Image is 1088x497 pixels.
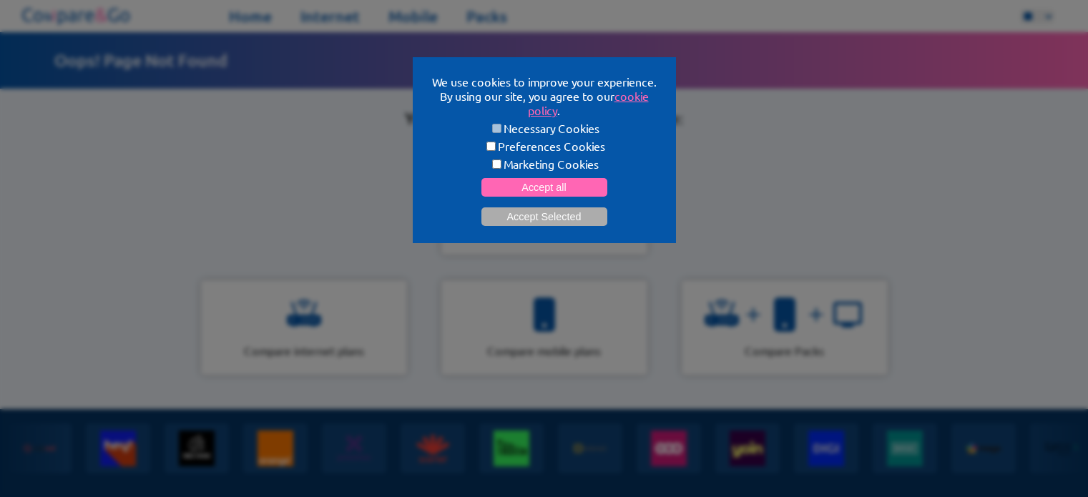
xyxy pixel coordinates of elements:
[486,142,496,151] input: Preferences Cookies
[430,74,659,117] p: We use cookies to improve your experience. By using our site, you agree to our .
[430,157,659,171] label: Marketing Cookies
[430,139,659,153] label: Preferences Cookies
[481,207,607,226] button: Accept Selected
[492,159,501,169] input: Marketing Cookies
[528,89,649,117] a: cookie policy
[492,124,501,133] input: Necessary Cookies
[430,121,659,135] label: Necessary Cookies
[481,178,607,197] button: Accept all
